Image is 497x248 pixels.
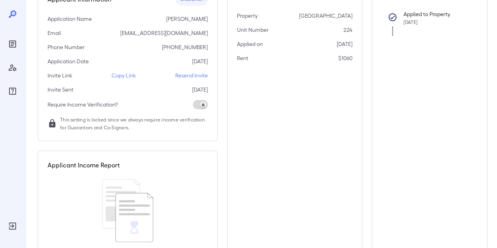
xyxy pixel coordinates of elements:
[299,12,352,20] p: [GEOGRAPHIC_DATA]
[237,12,258,20] p: Property
[6,85,19,97] div: FAQ
[343,26,352,34] p: 224
[48,101,118,108] p: Require Income Verification?
[162,43,208,51] p: [PHONE_NUMBER]
[48,57,89,65] p: Application Date
[6,220,19,232] div: Log Out
[60,116,208,131] span: This setting is locked since we always require income verification for Guarantors and Co-Signers.
[337,40,352,48] p: [DATE]
[237,26,269,34] p: Unit Number
[112,72,136,79] p: Copy Link
[6,38,19,50] div: Reports
[237,54,248,62] p: Rent
[48,86,73,94] p: Invite Sent
[237,40,263,48] p: Applied on
[338,54,352,62] p: $1060
[192,86,208,94] p: [DATE]
[403,19,418,25] span: [DATE]
[48,29,61,37] p: Email
[48,72,72,79] p: Invite Link
[192,57,208,65] p: [DATE]
[175,72,208,79] p: Resend Invite
[6,61,19,74] div: Manage Users
[120,29,208,37] p: [EMAIL_ADDRESS][DOMAIN_NAME]
[48,160,120,170] h5: Applicant Income Report
[403,10,466,18] p: Applied to Property
[48,15,92,23] p: Application Name
[166,15,208,23] p: [PERSON_NAME]
[48,43,85,51] p: Phone Number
